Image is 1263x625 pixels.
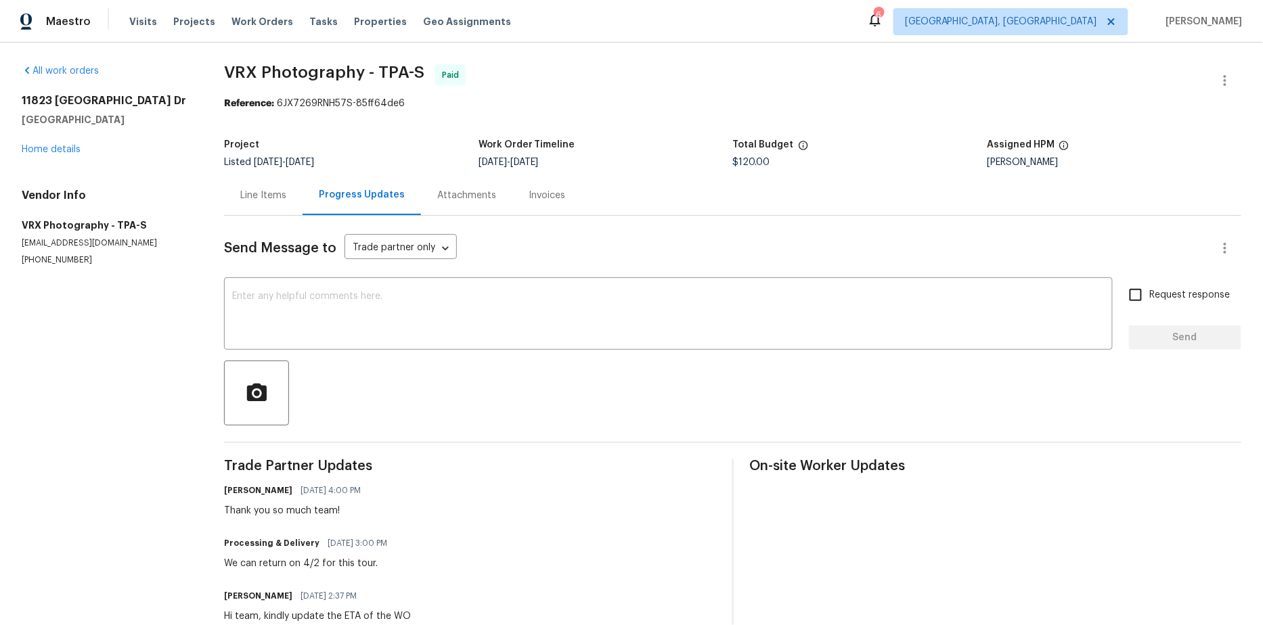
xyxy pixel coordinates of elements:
[479,140,575,149] h5: Work Order Timeline
[286,158,314,167] span: [DATE]
[1150,288,1231,302] span: Request response
[22,66,99,76] a: All work orders
[301,589,357,603] span: [DATE] 2:37 PM
[224,97,1241,110] div: 6JX7269RNH57S-85ff64de6
[479,158,539,167] span: -
[733,140,794,149] h5: Total Budget
[240,189,286,202] div: Line Items
[173,15,215,28] span: Projects
[22,189,192,202] h4: Vendor Info
[224,64,424,80] span: VRX Photography - TPA-S
[510,158,539,167] span: [DATE]
[22,237,192,249] p: [EMAIL_ADDRESS][DOMAIN_NAME]
[46,15,91,28] span: Maestro
[224,589,292,603] h6: [PERSON_NAME]
[328,536,387,550] span: [DATE] 3:00 PM
[309,17,338,26] span: Tasks
[442,68,464,82] span: Paid
[22,218,192,232] h5: VRX Photography - TPA-S
[423,15,511,28] span: Geo Assignments
[254,158,282,167] span: [DATE]
[254,158,314,167] span: -
[874,8,883,22] div: 6
[224,459,715,473] span: Trade Partner Updates
[529,189,565,202] div: Invoices
[224,557,395,570] div: We can return on 4/2 for this tour.
[22,113,192,126] h5: [GEOGRAPHIC_DATA]
[905,15,1097,28] span: [GEOGRAPHIC_DATA], [GEOGRAPHIC_DATA]
[224,504,369,517] div: Thank you so much team!
[1161,15,1243,28] span: [PERSON_NAME]
[224,158,314,167] span: Listed
[319,188,405,202] div: Progress Updates
[231,15,293,28] span: Work Orders
[224,241,336,255] span: Send Message to
[987,140,1055,149] h5: Assigned HPM
[22,145,81,154] a: Home details
[437,189,496,202] div: Attachments
[224,484,292,497] h6: [PERSON_NAME]
[733,158,770,167] span: $120.00
[354,15,407,28] span: Properties
[224,99,274,108] b: Reference:
[301,484,361,497] span: [DATE] 4:00 PM
[224,536,319,550] h6: Processing & Delivery
[22,254,192,266] p: [PHONE_NUMBER]
[750,459,1241,473] span: On-site Worker Updates
[224,140,259,149] h5: Project
[1059,140,1069,158] span: The hpm assigned to this work order.
[798,140,809,158] span: The total cost of line items that have been proposed by Opendoor. This sum includes line items th...
[987,158,1241,167] div: [PERSON_NAME]
[224,609,411,623] div: Hi team, kindly update the ETA of the WO
[479,158,507,167] span: [DATE]
[129,15,157,28] span: Visits
[22,94,192,108] h2: 11823 [GEOGRAPHIC_DATA] Dr
[345,237,457,260] div: Trade partner only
